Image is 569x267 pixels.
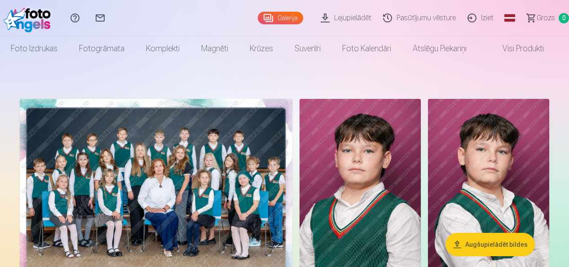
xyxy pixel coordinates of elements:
a: Visi produkti [477,36,555,61]
a: Foto kalendāri [331,36,402,61]
button: Augšupielādēt bildes [445,233,535,256]
a: Krūzes [239,36,284,61]
img: /fa1 [4,4,55,32]
a: Fotogrāmata [68,36,135,61]
a: Suvenīri [284,36,331,61]
a: Komplekti [135,36,190,61]
span: Grozs [537,13,555,23]
a: Galerija [258,12,303,24]
a: Atslēgu piekariņi [402,36,477,61]
a: Magnēti [190,36,239,61]
span: 0 [559,13,569,23]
